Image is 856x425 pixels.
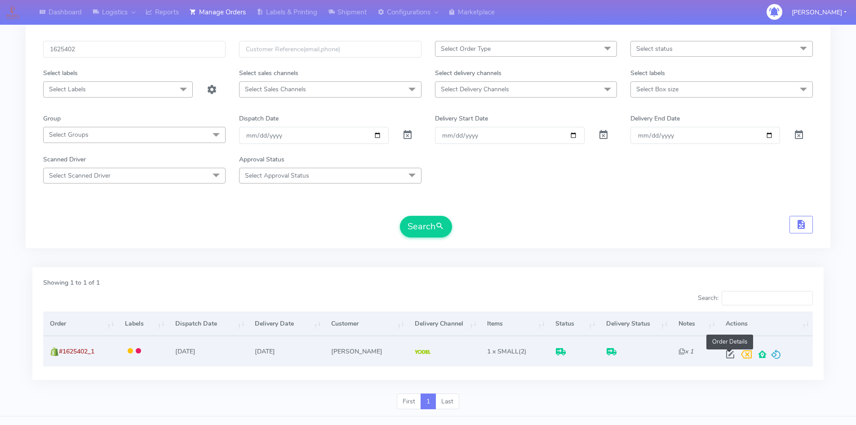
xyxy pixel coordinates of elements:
th: Order: activate to sort column ascending [43,312,118,336]
span: #1625402_1 [59,347,94,356]
th: Status: activate to sort column ascending [549,312,599,336]
span: Select status [636,45,673,53]
th: Dispatch Date: activate to sort column ascending [169,312,248,336]
label: Scanned Driver [43,155,86,164]
span: Select Groups [49,130,89,139]
input: Search: [722,291,813,305]
label: Select labels [630,68,665,78]
span: Select Scanned Driver [49,171,111,180]
th: Delivery Status: activate to sort column ascending [599,312,671,336]
label: Dispatch Date [239,114,279,123]
label: Approval Status [239,155,284,164]
label: Select labels [43,68,78,78]
a: 1 [421,394,436,410]
span: (2) [487,347,527,356]
button: [PERSON_NAME] [785,3,853,22]
span: Select Labels [49,85,86,94]
th: Items: activate to sort column ascending [480,312,549,336]
span: Select Order Type [441,45,491,53]
span: Select Delivery Channels [441,85,509,94]
label: Group [43,114,61,123]
th: Delivery Channel: activate to sort column ascending [408,312,480,336]
span: Select Approval Status [245,171,309,180]
img: shopify.png [50,347,59,356]
th: Notes: activate to sort column ascending [671,312,719,336]
img: Yodel [415,350,430,354]
td: [DATE] [248,336,324,366]
th: Customer: activate to sort column ascending [324,312,408,336]
span: 1 x SMALL [487,347,519,356]
th: Delivery Date: activate to sort column ascending [248,312,324,336]
label: Select sales channels [239,68,298,78]
button: Search [400,216,452,237]
td: [PERSON_NAME] [324,336,408,366]
th: Actions: activate to sort column ascending [719,312,813,336]
th: Labels: activate to sort column ascending [118,312,168,336]
label: Search: [698,291,813,305]
label: Delivery End Date [630,114,680,123]
td: [DATE] [169,336,248,366]
span: Select Box size [636,85,679,94]
span: Select Sales Channels [245,85,306,94]
i: x 1 [679,347,693,356]
input: Order Id [43,41,226,58]
label: Showing 1 to 1 of 1 [43,278,100,287]
label: Delivery Start Date [435,114,488,123]
label: Select delivery channels [435,68,501,78]
input: Customer Reference(email,phone) [239,41,421,58]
